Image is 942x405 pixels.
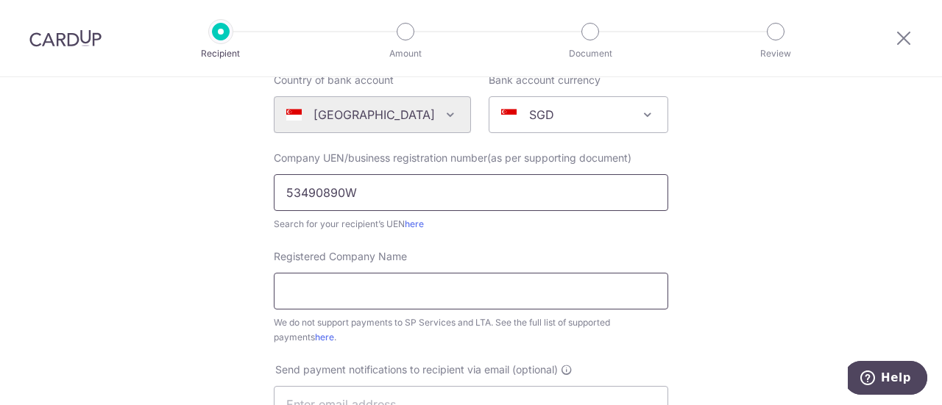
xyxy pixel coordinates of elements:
p: Review [721,46,830,61]
span: Help [33,10,63,24]
a: here [315,331,334,343]
label: Country of bank account [274,73,394,87]
span: Send payment notifications to recipient via email (optional) [275,362,558,377]
span: Registered Company Name [274,250,407,262]
a: here [405,218,424,229]
img: CardUp [29,29,102,47]
p: Recipient [166,46,275,61]
span: Company UEN/business registration number(as per supporting document) [274,151,631,164]
p: SGD [529,106,554,123]
div: We do not support payments to SP Services and LTA. See the full list of supported payments . [274,315,668,345]
iframe: Opens a widget where you can find more information [848,361,927,398]
label: Bank account currency [489,73,601,87]
span: SGD [489,96,668,133]
p: Amount [351,46,460,61]
div: Search for your recipient’s UEN [274,217,668,232]
p: Document [536,46,645,61]
span: SGD [489,97,667,132]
